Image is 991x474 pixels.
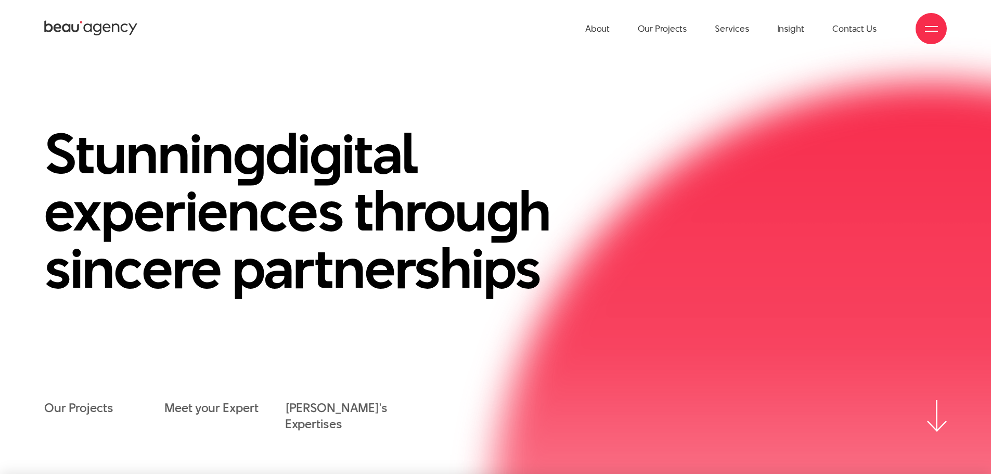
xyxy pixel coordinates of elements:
a: [PERSON_NAME]'s Expertises [285,400,405,432]
a: Meet your Expert [164,400,258,416]
a: Our Projects [44,400,113,416]
en: g [233,114,265,193]
en: g [486,172,519,250]
en: g [310,114,342,193]
h1: Stunnin di ital experiences throu h sincere partnerships [44,125,616,297]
